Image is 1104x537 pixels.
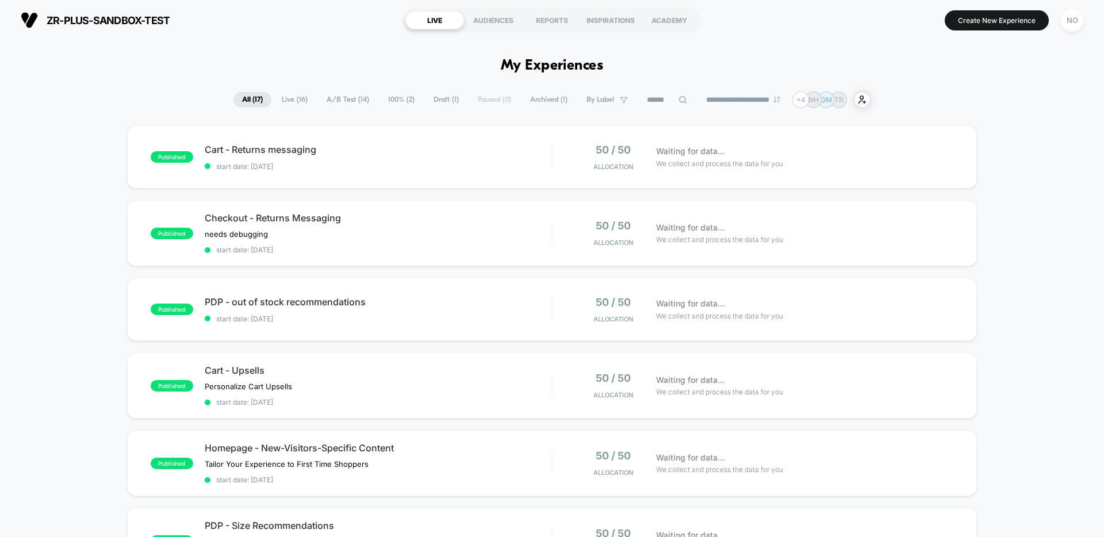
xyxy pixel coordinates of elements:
[945,10,1049,30] button: Create New Experience
[205,314,551,323] span: start date: [DATE]
[151,228,193,239] span: published
[17,11,173,29] button: zr-plus-sandbox-test
[656,221,724,234] span: Waiting for data...
[205,246,551,254] span: start date: [DATE]
[596,450,631,462] span: 50 / 50
[656,310,783,321] span: We collect and process the data for you
[596,144,631,156] span: 50 / 50
[47,14,170,26] span: zr-plus-sandbox-test
[151,458,193,469] span: published
[523,11,581,29] div: REPORTS
[834,95,844,104] p: TR
[205,144,551,155] span: Cart - Returns messaging
[640,11,699,29] div: ACADEMY
[205,365,551,376] span: Cart - Upsells
[656,386,783,397] span: We collect and process the data for you
[821,95,832,104] p: GM
[379,92,423,108] span: 100% ( 2 )
[593,469,633,477] span: Allocation
[205,520,551,531] span: PDP - Size Recommendations
[205,296,551,308] span: PDP - out of stock recommendations
[593,239,633,247] span: Allocation
[205,475,551,484] span: start date: [DATE]
[21,11,38,29] img: Visually logo
[205,398,551,406] span: start date: [DATE]
[1057,9,1087,32] button: NO
[656,374,724,386] span: Waiting for data...
[593,163,633,171] span: Allocation
[596,220,631,232] span: 50 / 50
[593,315,633,323] span: Allocation
[656,158,783,169] span: We collect and process the data for you
[596,296,631,308] span: 50 / 50
[596,372,631,384] span: 50 / 50
[773,96,780,103] img: end
[205,162,551,171] span: start date: [DATE]
[151,380,193,392] span: published
[405,11,464,29] div: LIVE
[656,234,783,245] span: We collect and process the data for you
[656,451,724,464] span: Waiting for data...
[464,11,523,29] div: AUDIENCES
[586,95,614,104] span: By Label
[205,442,551,454] span: Homepage - New-Visitors-Specific Content
[425,92,467,108] span: Draft ( 1 )
[151,304,193,315] span: published
[792,91,809,108] div: + 4
[205,229,268,239] span: needs debugging
[233,92,271,108] span: All ( 17 )
[656,464,783,475] span: We collect and process the data for you
[273,92,316,108] span: Live ( 16 )
[1061,9,1083,32] div: NO
[205,212,551,224] span: Checkout - Returns Messaging
[501,57,604,74] h1: My Experiences
[205,382,292,391] span: Personalize Cart Upsells
[656,145,724,158] span: Waiting for data...
[522,92,576,108] span: Archived ( 1 )
[656,297,724,310] span: Waiting for data...
[151,151,193,163] span: published
[581,11,640,29] div: INSPIRATIONS
[808,95,819,104] p: NH
[205,459,369,469] span: Tailor Your Experience to First Time Shoppers
[318,92,378,108] span: A/B Test ( 14 )
[593,391,633,399] span: Allocation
